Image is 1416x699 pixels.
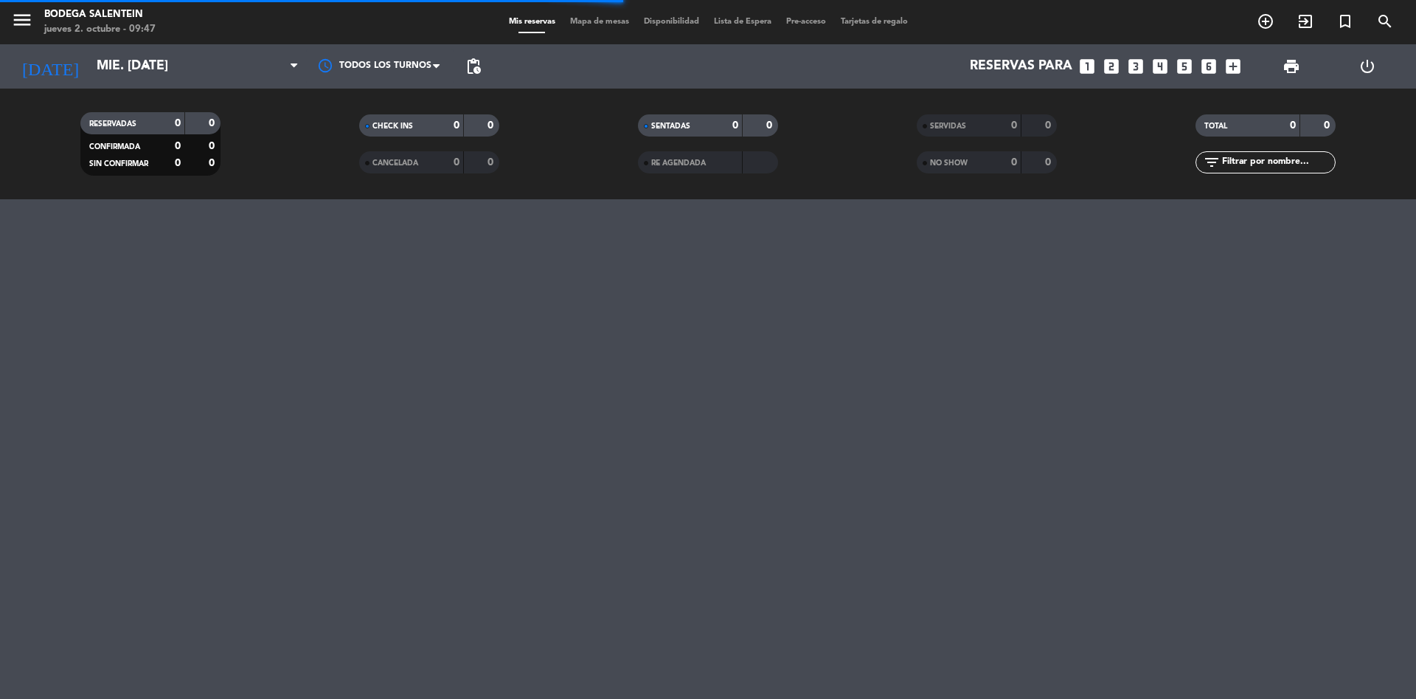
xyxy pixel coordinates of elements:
[1204,123,1227,130] span: TOTAL
[1290,120,1296,131] strong: 0
[1045,157,1054,168] strong: 0
[636,18,707,26] span: Disponibilidad
[502,18,563,26] span: Mis reservas
[454,120,459,131] strong: 0
[465,58,482,75] span: pending_actions
[89,120,136,128] span: RESERVADAS
[563,18,636,26] span: Mapa de mesas
[175,158,181,168] strong: 0
[1297,13,1314,30] i: exit_to_app
[1199,57,1218,76] i: looks_6
[1126,57,1145,76] i: looks_3
[11,9,33,31] i: menu
[44,7,156,22] div: Bodega Salentein
[651,123,690,130] span: SENTADAS
[89,143,140,151] span: CONFIRMADA
[372,159,418,167] span: CANCELADA
[209,158,218,168] strong: 0
[930,123,966,130] span: SERVIDAS
[209,141,218,151] strong: 0
[1011,157,1017,168] strong: 0
[1224,57,1243,76] i: add_box
[1283,58,1300,75] span: print
[1203,154,1221,171] i: filter_list
[175,141,181,151] strong: 0
[175,118,181,128] strong: 0
[1376,13,1394,30] i: search
[970,59,1072,74] span: Reservas para
[779,18,833,26] span: Pre-acceso
[1077,57,1097,76] i: looks_one
[1336,13,1354,30] i: turned_in_not
[1257,13,1274,30] i: add_circle_outline
[1329,44,1405,89] div: LOG OUT
[137,58,155,75] i: arrow_drop_down
[833,18,915,26] span: Tarjetas de regalo
[1150,57,1170,76] i: looks_4
[487,157,496,168] strong: 0
[930,159,968,167] span: NO SHOW
[1102,57,1121,76] i: looks_two
[89,160,148,168] span: SIN CONFIRMAR
[454,157,459,168] strong: 0
[732,120,738,131] strong: 0
[651,159,706,167] span: RE AGENDADA
[1175,57,1194,76] i: looks_5
[707,18,779,26] span: Lista de Espera
[766,120,775,131] strong: 0
[1045,120,1054,131] strong: 0
[1358,58,1376,75] i: power_settings_new
[372,123,413,130] span: CHECK INS
[487,120,496,131] strong: 0
[1011,120,1017,131] strong: 0
[1221,154,1335,171] input: Filtrar por nombre...
[11,9,33,36] button: menu
[11,50,89,83] i: [DATE]
[1324,120,1333,131] strong: 0
[44,22,156,37] div: jueves 2. octubre - 09:47
[209,118,218,128] strong: 0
